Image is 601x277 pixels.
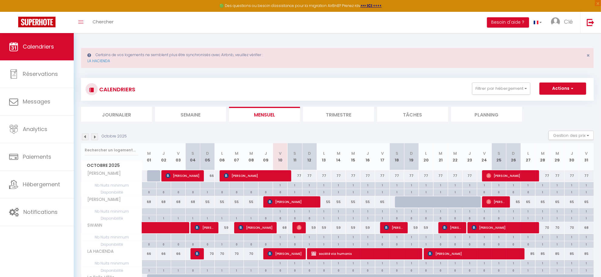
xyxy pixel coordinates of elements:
div: 68 [142,196,157,208]
div: 1 [419,208,433,214]
div: 1 [317,189,331,195]
div: 1 [404,234,419,240]
div: 1 [434,208,448,214]
div: 0 [434,215,448,221]
th: 20 [419,143,433,170]
div: 59 [215,222,229,233]
div: 0 [404,215,419,221]
div: 1 [404,208,419,214]
div: 1 [521,182,535,188]
abbr: J [366,150,369,156]
abbr: J [265,150,267,156]
div: 1 [273,182,287,188]
abbr: V [381,150,384,156]
th: 28 [535,143,550,170]
abbr: M [454,150,457,156]
span: Nb Nuits minimum [81,182,142,189]
div: 1 [448,208,462,214]
span: Notifications [23,208,58,216]
button: Close [586,53,590,58]
a: ... Clé [546,12,580,33]
div: 70 [535,222,550,233]
div: 1 [419,182,433,188]
div: 59 [360,222,375,233]
div: 1 [565,182,579,188]
abbr: V [177,150,180,156]
div: 68 [171,196,186,208]
span: Réservations [23,70,58,78]
div: 77 [448,170,462,181]
span: [PERSON_NAME] [384,222,403,233]
div: 1 [375,182,390,188]
div: 55 [317,196,331,208]
div: 1 [288,208,302,214]
span: [PERSON_NAME] [268,248,302,259]
div: 1 [506,208,521,214]
li: Semaine [155,107,226,122]
div: 0 [302,215,317,221]
abbr: L [221,150,223,156]
div: 1 [535,208,550,214]
img: Super Booking [18,17,56,27]
abbr: M [351,150,355,156]
div: 1 [346,189,360,195]
span: [PERSON_NAME] [224,170,287,181]
img: ... [551,17,560,26]
div: 1 [565,189,579,195]
div: 1 [346,182,360,188]
div: 1 [492,182,506,188]
abbr: S [293,150,296,156]
div: 1 [579,208,594,214]
abbr: V [585,150,588,156]
button: Gestion des prix [549,131,594,140]
h3: CALENDRIERS [98,83,135,96]
th: 27 [521,143,535,170]
th: 29 [550,143,565,170]
abbr: M [235,150,238,156]
th: 03 [171,143,186,170]
div: 1 [157,215,171,221]
abbr: J [571,150,573,156]
img: logout [587,19,594,26]
abbr: S [191,150,194,156]
div: 1 [215,215,229,221]
div: 0 [390,215,404,221]
span: [PERSON_NAME] [428,248,520,259]
div: 55 [229,196,244,208]
abbr: D [512,150,515,156]
div: 68 [157,196,171,208]
span: Disponibilité [81,241,142,248]
div: 1 [579,182,594,188]
span: Paiements [23,153,51,160]
div: 0 [477,189,491,195]
div: 0 [142,189,156,195]
span: [PERSON_NAME] [268,196,316,208]
div: 1 [550,189,564,195]
div: 77 [346,170,360,181]
div: 1 [463,234,477,240]
li: Planning [451,107,522,122]
div: 1 [521,215,535,221]
span: Nb Nuits minimum [81,234,142,241]
div: 77 [535,170,550,181]
div: 1 [506,215,521,221]
th: 07 [229,143,244,170]
span: Chercher [93,19,113,25]
div: 59 [419,222,433,233]
th: 13 [317,143,331,170]
li: Mensuel [229,107,300,122]
div: 77 [288,170,302,181]
span: × [586,52,590,59]
abbr: V [279,150,282,156]
button: Besoin d'aide ? [487,17,529,28]
th: 23 [463,143,477,170]
th: 01 [142,143,157,170]
div: 77 [565,170,579,181]
abbr: S [396,150,398,156]
div: 59 [317,222,331,233]
div: 70 [550,222,565,233]
div: 59 [302,222,317,233]
li: Trimestre [303,107,374,122]
span: Calendriers [23,43,54,50]
div: 1 [492,208,506,214]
